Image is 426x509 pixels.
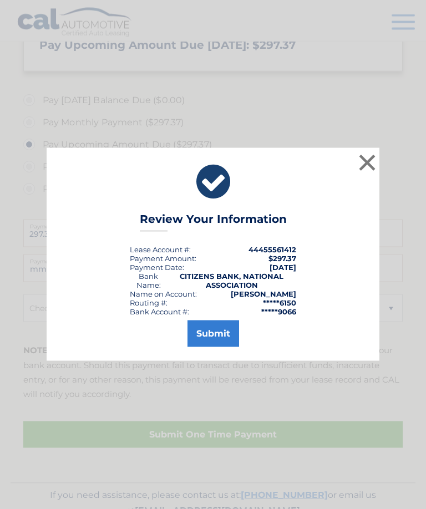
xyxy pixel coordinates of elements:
[130,298,168,307] div: Routing #:
[268,254,296,263] span: $297.37
[130,289,197,298] div: Name on Account:
[130,263,182,272] span: Payment Date
[248,245,296,254] strong: 44455561412
[130,307,189,316] div: Bank Account #:
[180,272,283,289] strong: CITIZENS BANK, NATIONAL ASSOCIATION
[187,320,239,347] button: Submit
[356,151,378,174] button: ×
[130,254,196,263] div: Payment Amount:
[270,263,296,272] span: [DATE]
[130,263,184,272] div: :
[130,245,191,254] div: Lease Account #:
[130,272,167,289] div: Bank Name:
[140,212,287,232] h3: Review Your Information
[231,289,296,298] strong: [PERSON_NAME]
